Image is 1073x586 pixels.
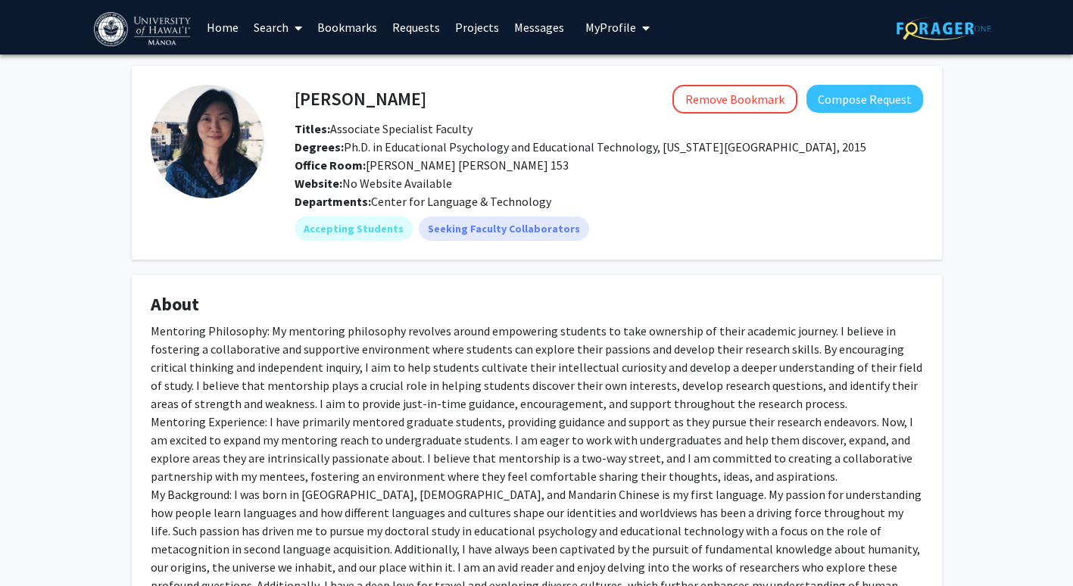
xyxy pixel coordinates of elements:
h4: About [151,294,923,316]
span: My Profile [585,20,636,35]
b: Departments: [295,194,371,209]
img: Profile Picture [151,85,264,198]
img: University of Hawaiʻi at Mānoa Logo [94,12,194,46]
iframe: Chat [11,518,64,575]
mat-chip: Seeking Faculty Collaborators [419,217,589,241]
button: Compose Request to Naiyi Fincham [806,85,923,113]
b: Website: [295,176,342,191]
a: Home [199,1,246,54]
a: Messages [507,1,572,54]
button: Remove Bookmark [672,85,797,114]
span: Ph.D. in Educational Psychology and Educational Technology, [US_STATE][GEOGRAPHIC_DATA], 2015 [295,139,866,154]
span: [PERSON_NAME] [PERSON_NAME] 153 [295,157,569,173]
span: No Website Available [295,176,452,191]
img: ForagerOne Logo [897,17,991,40]
a: Projects [448,1,507,54]
b: Degrees: [295,139,344,154]
a: Search [246,1,310,54]
a: Bookmarks [310,1,385,54]
b: Titles: [295,121,330,136]
h4: [PERSON_NAME] [295,85,426,113]
span: Center for Language & Technology [371,194,551,209]
b: Office Room: [295,157,366,173]
span: Associate Specialist Faculty [295,121,473,136]
mat-chip: Accepting Students [295,217,413,241]
a: Requests [385,1,448,54]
